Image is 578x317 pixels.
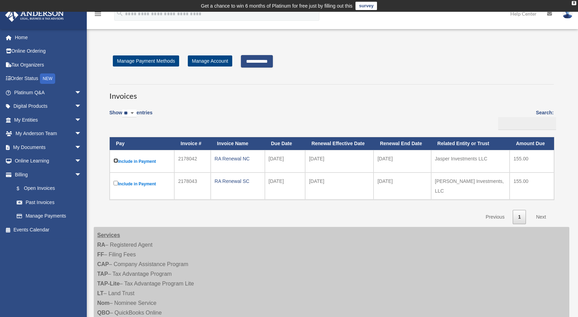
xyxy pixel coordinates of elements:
label: Show entries [109,108,152,124]
th: Renewal End Date: activate to sort column ascending [374,137,431,150]
span: $ [20,184,24,193]
label: Include in Payment [114,179,170,188]
strong: RA [97,242,105,248]
label: Include in Payment [114,157,170,166]
a: Home [5,30,92,44]
input: Search: [498,117,556,130]
td: [PERSON_NAME] Investments, LLC [431,173,510,200]
a: Online Ordering [5,44,92,58]
td: 2178042 [174,150,211,173]
strong: TAP-Lite [97,281,120,287]
th: Renewal Effective Date: activate to sort column ascending [305,137,374,150]
td: [DATE] [265,173,305,200]
a: My Anderson Teamarrow_drop_down [5,127,92,141]
div: close [572,1,576,5]
td: 2178043 [174,173,211,200]
a: $Open Invoices [10,182,85,196]
a: My Documentsarrow_drop_down [5,140,92,154]
th: Pay: activate to sort column descending [110,137,174,150]
strong: CAP [97,261,109,267]
span: arrow_drop_down [75,168,89,182]
a: Manage Payments [10,209,89,223]
label: Search: [496,108,554,130]
div: RA Renewal NC [215,154,261,164]
input: Include in Payment [114,181,118,185]
td: 155.00 [510,173,554,200]
div: RA Renewal SC [215,176,261,186]
span: arrow_drop_down [75,113,89,127]
a: Events Calendar [5,223,92,237]
a: Online Learningarrow_drop_down [5,154,92,168]
div: NEW [40,73,55,84]
select: Showentries [122,109,136,117]
a: Billingarrow_drop_down [5,168,89,182]
i: search [116,9,124,17]
a: Digital Productsarrow_drop_down [5,99,92,113]
a: survey [355,2,377,10]
a: 1 [513,210,526,224]
div: Get a chance to win 6 months of Platinum for free just by filling out this [201,2,353,10]
td: Jasper Investments LLC [431,150,510,173]
a: Past Invoices [10,195,89,209]
span: arrow_drop_down [75,86,89,100]
span: arrow_drop_down [75,154,89,168]
th: Related Entity or Trust: activate to sort column ascending [431,137,510,150]
strong: TAP [97,271,108,277]
a: Order StatusNEW [5,72,92,86]
a: Previous [480,210,510,224]
a: Tax Organizers [5,58,92,72]
h3: Invoices [109,84,554,102]
th: Due Date: activate to sort column ascending [265,137,305,150]
strong: Services [97,232,120,238]
th: Invoice #: activate to sort column ascending [174,137,211,150]
a: Next [531,210,551,224]
strong: QBO [97,310,110,316]
td: 155.00 [510,150,554,173]
strong: FF [97,252,104,257]
input: Include in Payment [114,158,118,163]
a: Manage Payment Methods [113,55,179,67]
span: arrow_drop_down [75,99,89,114]
td: [DATE] [374,173,431,200]
strong: LT [97,290,103,296]
th: Invoice Name: activate to sort column ascending [211,137,265,150]
td: [DATE] [374,150,431,173]
th: Amount Due: activate to sort column ascending [510,137,554,150]
a: menu [94,12,102,18]
a: Platinum Q&Aarrow_drop_down [5,86,92,99]
span: arrow_drop_down [75,127,89,141]
td: [DATE] [305,150,374,173]
span: arrow_drop_down [75,140,89,155]
a: My Entitiesarrow_drop_down [5,113,92,127]
a: Manage Account [188,55,232,67]
td: [DATE] [265,150,305,173]
strong: Nom [97,300,110,306]
img: Anderson Advisors Platinum Portal [3,8,66,22]
i: menu [94,10,102,18]
td: [DATE] [305,173,374,200]
img: User Pic [562,9,573,19]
